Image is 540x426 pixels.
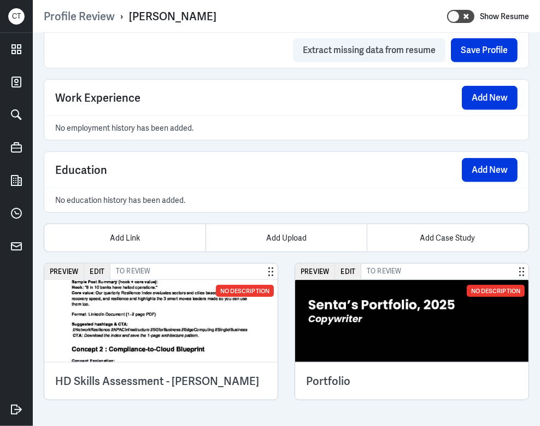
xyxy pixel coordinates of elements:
button: Edit [84,264,110,279]
button: Preview [295,264,335,279]
div: No Description [467,285,525,297]
div: [PERSON_NAME] [129,9,216,24]
p: › [115,9,129,24]
button: Edit [335,264,361,279]
span: Work Experience [55,90,140,106]
p: No education history has been added. [55,194,518,207]
div: No Description [216,285,274,297]
button: Save Profile [451,38,518,62]
h3: HD Skills Assessment - [PERSON_NAME] [55,374,267,389]
span: Education [55,162,107,178]
h3: Portfolio [306,374,518,389]
div: Add Link [44,224,206,252]
p: No employment history has been added. [55,121,518,135]
button: Add New [462,86,518,110]
a: Profile Review [44,9,115,24]
span: To Review [361,264,407,279]
div: Add Case Study [367,224,528,252]
button: Preview [44,264,84,279]
label: Show Resume [480,9,529,24]
div: C T [8,8,25,25]
button: Add New [462,158,518,182]
div: Add Upload [206,224,367,252]
button: Extract missing data from resume [293,38,445,62]
span: To Review [110,264,156,279]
